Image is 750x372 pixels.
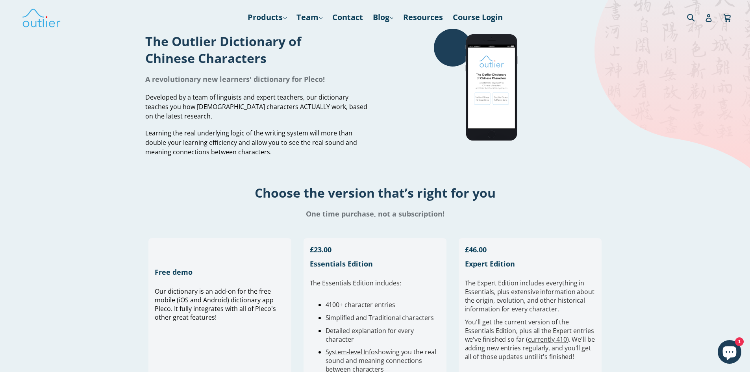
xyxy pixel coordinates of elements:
[465,279,594,313] span: verything in Essentials, plus extensive information about the origin, evolution, and other histor...
[685,9,707,25] input: Search
[465,318,595,361] span: You'll get the current version of the Essentials Edition, plus all the Expert entries we've finis...
[399,10,447,24] a: Resources
[326,313,434,322] span: Simplified and Traditional characters
[155,267,285,277] h1: Free demo
[310,259,441,268] h1: Essentials Edition
[310,279,401,287] span: The Essentials Edition includes:
[244,10,291,24] a: Products
[145,129,357,156] span: Learning the real underlying logic of the writing system will more than double your learning effi...
[328,10,367,24] a: Contact
[465,245,487,254] span: £46.00
[528,335,567,344] a: currently 410
[145,93,367,120] span: Developed by a team of linguists and expert teachers, our dictionary teaches you how [DEMOGRAPHIC...
[145,33,369,67] h1: The Outlier Dictionary of Chinese Characters
[715,340,744,366] inbox-online-store-chat: Shopify online store chat
[155,287,276,322] span: Our dictionary is an add-on for the free mobile (iOS and Android) dictionary app Pleco. It fully ...
[465,259,596,268] h1: Expert Edition
[145,74,369,84] h1: A revolutionary new learners' dictionary for Pleco!
[465,279,550,287] span: The Expert Edition includes e
[326,300,395,309] span: 4100+ character entries
[326,326,414,344] span: Detailed explanation for every character
[293,10,326,24] a: Team
[449,10,507,24] a: Course Login
[22,6,61,29] img: Outlier Linguistics
[369,10,397,24] a: Blog
[326,348,375,356] a: System-level Info
[310,245,331,254] span: £23.00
